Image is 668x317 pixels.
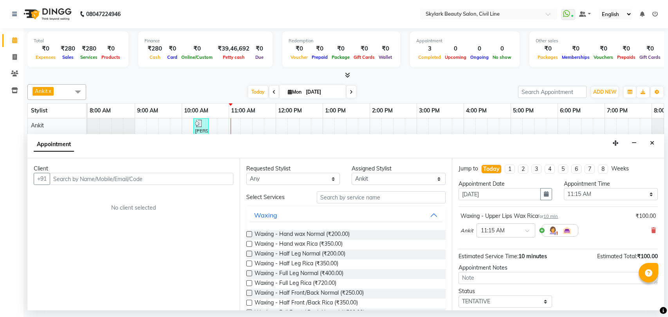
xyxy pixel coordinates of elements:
[536,44,560,53] div: ₹0
[538,214,558,219] small: for
[637,54,663,60] span: Gift Cards
[592,44,615,53] div: ₹0
[86,3,121,25] b: 08047224946
[459,180,552,188] div: Appointment Date
[135,105,160,116] a: 9:00 AM
[518,253,547,260] span: 10 minutes
[310,54,330,60] span: Prepaid
[52,204,215,212] div: No client selected
[99,54,122,60] span: Products
[255,230,350,240] span: Waxing - Hand wax Normal (₹200.00)
[560,44,592,53] div: ₹0
[78,44,99,53] div: ₹280
[34,44,58,53] div: ₹0
[370,105,395,116] a: 2:00 PM
[249,208,442,222] button: Waxing
[518,86,587,98] input: Search Appointment
[611,165,629,173] div: Weeks
[460,227,473,235] span: Ankit
[58,44,78,53] div: ₹280
[330,44,352,53] div: ₹0
[505,165,515,174] li: 1
[246,165,340,173] div: Requested Stylist
[255,259,338,269] span: Waxing - Half Leg Rica (₹350.00)
[50,173,233,185] input: Search by Name/Mobile/Email/Code
[468,44,491,53] div: 0
[636,212,656,220] div: ₹100.00
[558,105,583,116] a: 6:00 PM
[417,105,442,116] a: 3:00 PM
[543,214,558,219] span: 10 min
[303,86,343,98] input: 2025-09-01
[144,44,165,53] div: ₹280
[215,44,253,53] div: ₹39,46,692
[317,191,446,203] input: Search by service name
[536,38,663,44] div: Other sales
[253,44,266,53] div: ₹0
[248,86,268,98] span: Today
[221,54,247,60] span: Petty cash
[416,54,443,60] span: Completed
[459,287,552,295] div: Status
[254,210,277,220] div: Waxing
[88,105,113,116] a: 8:00 AM
[637,253,658,260] span: ₹100.00
[165,54,179,60] span: Card
[548,226,558,235] img: Hairdresser.png
[352,54,377,60] span: Gift Cards
[592,54,615,60] span: Vouchers
[464,105,489,116] a: 4:00 PM
[194,120,208,134] div: [PERSON_NAME], TK02, 10:15 AM-10:35 AM, Waxing - Hand wax Normal
[460,212,558,220] div: Waxing - Upper Lips Wax Rica
[31,107,47,114] span: Stylist
[182,105,210,116] a: 10:00 AM
[536,54,560,60] span: Packages
[144,38,266,44] div: Finance
[443,44,468,53] div: 0
[289,38,394,44] div: Redemption
[255,269,343,279] span: Waxing - Full Leg Normal (₹400.00)
[571,165,581,174] li: 6
[483,165,500,173] div: Today
[310,44,330,53] div: ₹0
[468,54,491,60] span: Ongoing
[443,54,468,60] span: Upcoming
[377,54,394,60] span: Wallet
[179,44,215,53] div: ₹0
[491,54,513,60] span: No show
[35,88,48,94] span: Ankit
[560,54,592,60] span: Memberships
[34,138,74,152] span: Appointment
[240,193,311,201] div: Select Services
[352,165,445,173] div: Assigned Stylist
[459,165,478,173] div: Jump to
[330,54,352,60] span: Package
[179,54,215,60] span: Online/Custom
[352,44,377,53] div: ₹0
[229,105,257,116] a: 11:00 AM
[459,253,518,260] span: Estimated Service Time:
[255,240,343,250] span: Waxing - Hand wax Rica (₹350.00)
[255,299,358,308] span: Waxing - Half Front /Back Rica (₹350.00)
[416,38,513,44] div: Appointment
[34,38,122,44] div: Total
[34,173,50,185] button: +91
[253,54,265,60] span: Due
[255,250,345,259] span: Waxing - Half Leg Normal (₹200.00)
[255,289,364,299] span: Waxing - Half Front/Back Normal (₹250.00)
[165,44,179,53] div: ₹0
[78,54,99,60] span: Services
[323,105,348,116] a: 1:00 PM
[646,137,658,149] button: Close
[615,44,637,53] div: ₹0
[459,188,541,200] input: yyyy-mm-dd
[491,44,513,53] div: 0
[34,165,233,173] div: Client
[31,122,44,129] span: Ankit
[34,54,58,60] span: Expenses
[545,165,555,174] li: 4
[635,286,660,309] iframe: chat widget
[289,54,310,60] span: Voucher
[591,87,618,98] button: ADD NEW
[148,54,162,60] span: Cash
